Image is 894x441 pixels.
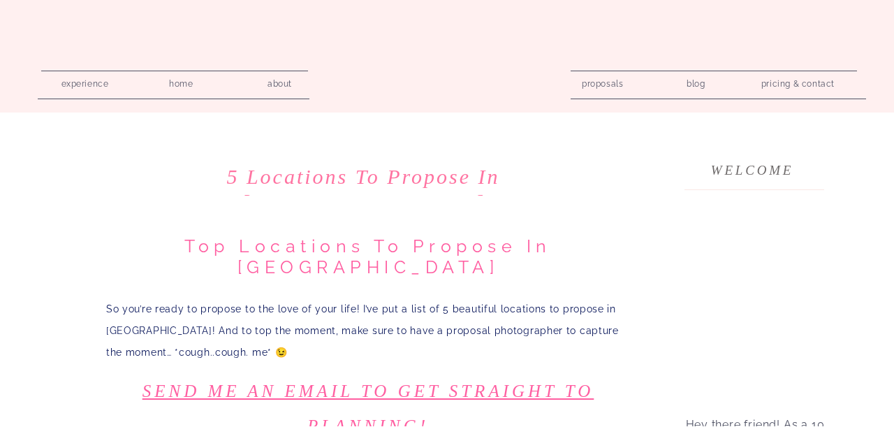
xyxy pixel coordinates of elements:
a: home [161,75,201,88]
h1: 5 Locations to Propose in [GEOGRAPHIC_DATA] [101,164,625,186]
a: about [260,75,300,88]
p: So you’re ready to propose to the love of your life! I’ve put a list of 5 beautiful locations to ... [106,298,630,363]
a: Send me an email to get straight to planning! [142,382,594,435]
a: proposals [582,75,622,88]
a: experience [52,75,118,88]
h3: welcome [708,159,796,173]
h1: Top locations to Propose in [GEOGRAPHIC_DATA] [106,236,630,277]
a: blog [676,75,716,88]
a: pricing & contact [756,75,840,94]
